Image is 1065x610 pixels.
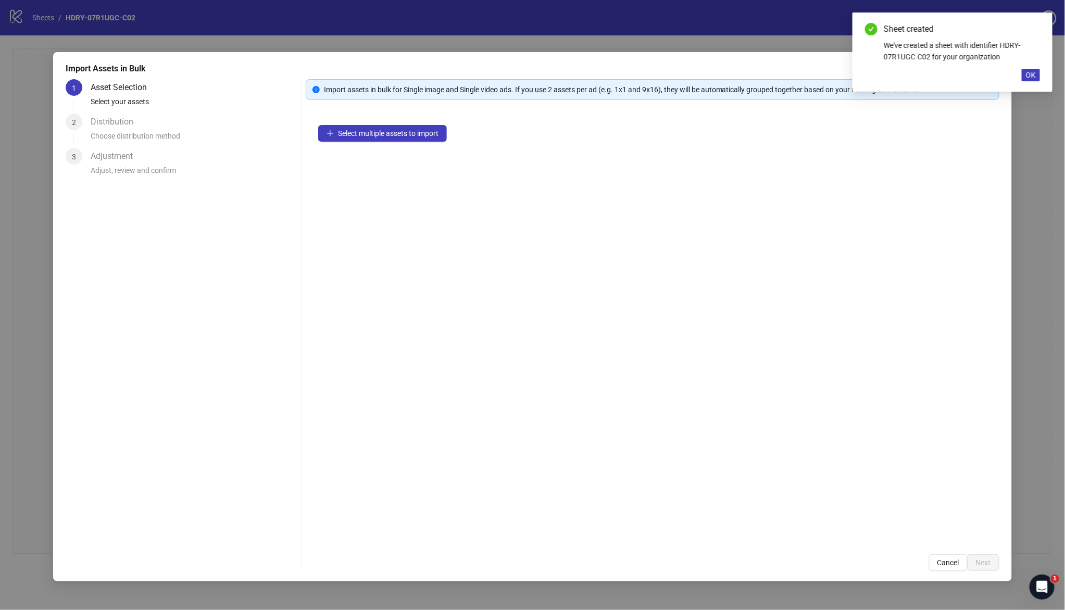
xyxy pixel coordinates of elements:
[327,130,334,137] span: plus
[937,558,959,567] span: Cancel
[968,554,999,571] button: Next
[91,96,297,114] div: Select your assets
[91,165,297,182] div: Adjust, review and confirm
[91,79,155,96] div: Asset Selection
[1022,69,1040,81] button: OK
[324,84,993,95] div: Import assets in bulk for Single image and Single video ads. If you use 2 assets per ad (e.g. 1x1...
[338,129,438,138] span: Select multiple assets to import
[884,23,1040,35] div: Sheet created
[865,23,878,35] span: check-circle
[1051,575,1059,583] span: 1
[91,130,297,148] div: Choose distribution method
[312,86,320,93] span: info-circle
[72,153,76,161] span: 3
[72,118,76,127] span: 2
[72,84,76,92] span: 1
[1026,71,1036,79] span: OK
[318,125,447,142] button: Select multiple assets to import
[1030,575,1055,600] iframe: Intercom live chat
[884,40,1040,63] div: We've created a sheet with identifier HDRY-07R1UGC-C02 for your organization
[91,114,142,130] div: Distribution
[91,148,141,165] div: Adjustment
[929,554,968,571] button: Cancel
[66,63,999,75] div: Import Assets in Bulk
[1029,23,1040,34] a: Close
